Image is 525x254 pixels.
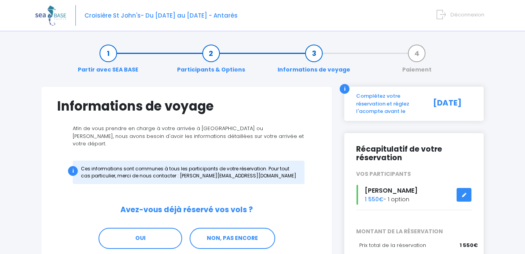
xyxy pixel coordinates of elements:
div: Ces informations sont communes à tous les participants de votre réservation. Pour tout cas partic... [73,161,305,184]
h1: Informations de voyage [57,98,316,114]
span: 1 550€ [460,241,478,249]
a: NON, PAS ENCORE [190,228,275,249]
span: MONTANT DE LA RÉSERVATION [350,227,478,236]
a: Paiement [398,49,435,74]
h2: Récapitulatif de votre réservation [356,145,472,163]
div: - 1 option [350,185,478,205]
div: VOS PARTICIPANTS [350,170,478,178]
a: Partir avec SEA BASE [74,49,142,74]
span: Prix total de la réservation [359,241,426,249]
a: Informations de voyage [274,49,354,74]
a: OUI [99,228,182,249]
p: Afin de vous prendre en charge à votre arrivée à [GEOGRAPHIC_DATA] ou [PERSON_NAME], nous avons b... [57,125,316,148]
span: Croisière St John's- Du [DATE] au [DATE] - Antarès [84,11,238,20]
div: i [340,84,349,94]
span: 1 550€ [365,195,383,203]
div: [DATE] [425,92,478,115]
div: i [68,166,78,176]
span: [PERSON_NAME] [365,186,417,195]
div: Complétez votre réservation et réglez l'acompte avant le [350,92,425,115]
a: Participants & Options [173,49,249,74]
h2: Avez-vous déjà réservé vos vols ? [57,206,316,215]
span: Déconnexion [450,11,484,18]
